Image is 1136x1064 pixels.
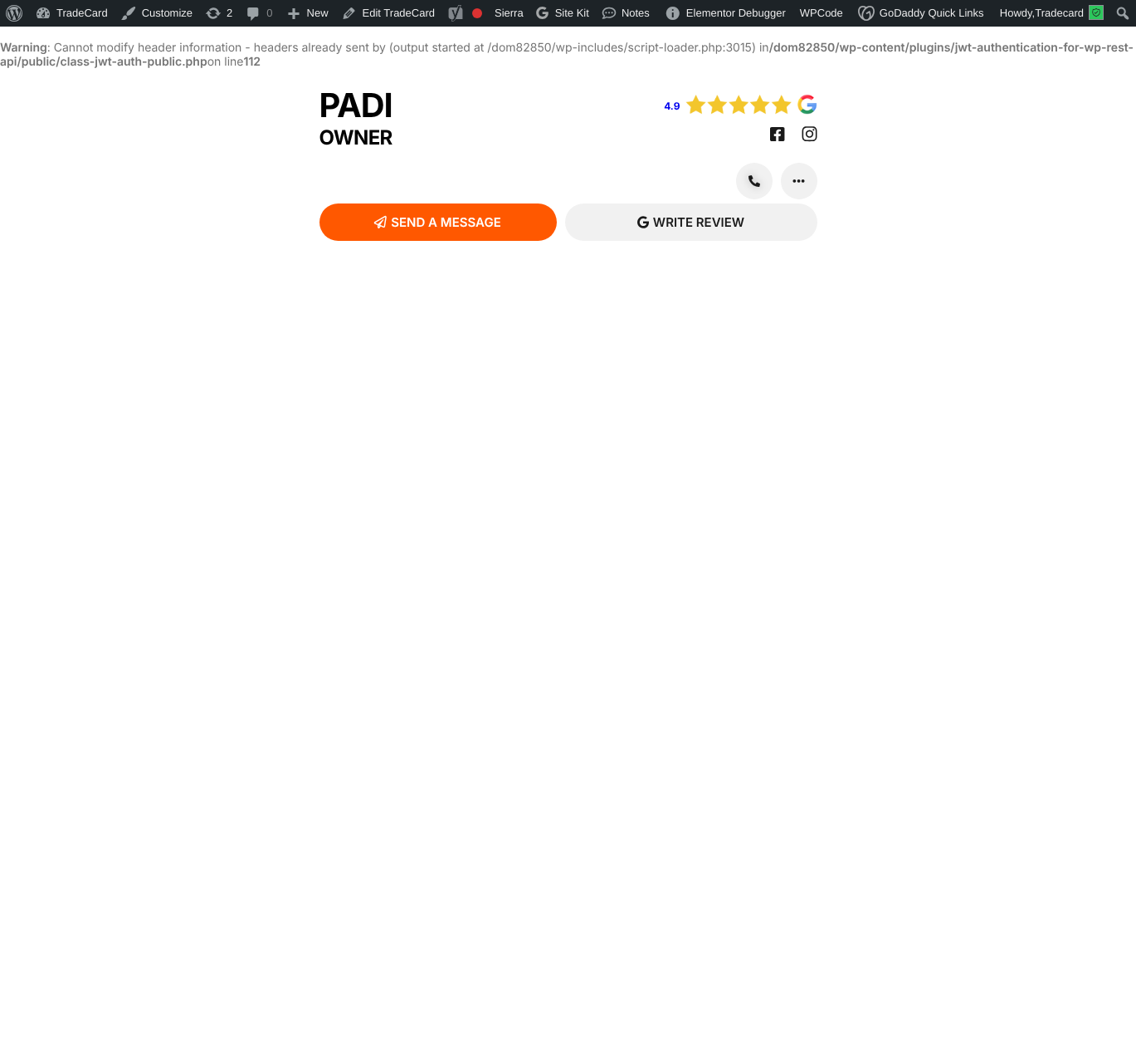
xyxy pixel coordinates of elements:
span: SEND A MESSAGE [391,216,500,228]
span: Tradecard [1035,7,1084,19]
span: Site Kit [555,7,589,19]
span: WRITE REVIEW [653,216,744,228]
h2: Padi [319,86,568,125]
b: 112 [244,55,261,69]
a: WRITE REVIEW [565,203,817,241]
h3: Owner [319,125,568,150]
a: SEND A MESSAGE [319,203,557,241]
div: Focus keyphrase not set [472,8,482,18]
a: 4.9 [664,100,680,112]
